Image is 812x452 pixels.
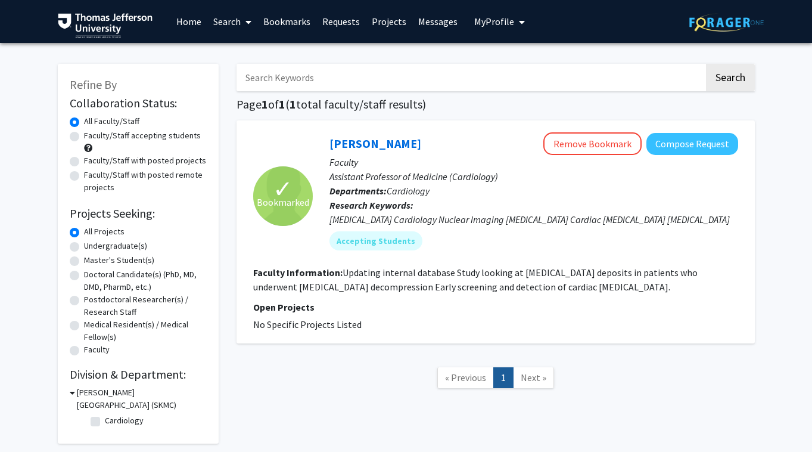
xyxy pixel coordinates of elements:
label: Cardiology [105,414,144,427]
p: Open Projects [253,300,738,314]
button: Remove Bookmark [543,132,642,155]
h2: Division & Department: [70,367,207,382]
fg-read-more: Updating internal database Study looking at [MEDICAL_DATA] deposits in patients who underwent [ME... [253,267,698,293]
h2: Projects Seeking: [70,206,207,221]
div: [MEDICAL_DATA] Cardiology Nuclear Imaging [MEDICAL_DATA] Cardiac [MEDICAL_DATA] [MEDICAL_DATA] [329,212,738,227]
span: Refine By [70,77,117,92]
a: Previous Page [437,367,494,388]
a: Requests [316,1,366,42]
span: « Previous [445,371,486,383]
h2: Collaboration Status: [70,96,207,110]
label: Medical Resident(s) / Medical Fellow(s) [84,318,207,343]
span: ✓ [273,183,293,195]
a: Search [207,1,257,42]
p: Assistant Professor of Medicine (Cardiology) [329,169,738,184]
label: Faculty/Staff with posted projects [84,154,206,167]
span: Cardiology [387,185,430,197]
b: Departments: [329,185,387,197]
a: Bookmarks [257,1,316,42]
button: Search [706,64,755,91]
label: Postdoctoral Researcher(s) / Research Staff [84,293,207,318]
img: ForagerOne Logo [689,13,764,32]
span: 1 [279,97,285,112]
input: Search Keywords [237,64,704,91]
b: Research Keywords: [329,199,413,211]
label: Doctoral Candidate(s) (PhD, MD, DMD, PharmD, etc.) [84,268,207,293]
iframe: Chat [9,398,51,443]
label: Undergraduate(s) [84,240,147,252]
a: Messages [412,1,463,42]
span: No Specific Projects Listed [253,318,362,330]
label: All Projects [84,225,125,238]
label: Faculty/Staff accepting students [84,129,201,142]
span: 1 [290,97,296,112]
b: Faculty Information: [253,267,343,278]
span: Next » [521,371,546,383]
nav: Page navigation [237,355,755,404]
label: All Faculty/Staff [84,115,139,128]
a: Next Page [513,367,554,388]
span: Bookmarked [257,195,309,209]
a: [PERSON_NAME] [329,136,421,151]
a: Projects [366,1,412,42]
label: Faculty [84,343,110,356]
img: Thomas Jefferson University Logo [58,13,153,38]
label: Master's Student(s) [84,254,154,267]
button: Compose Request to Meghan Nahass [646,133,738,155]
a: 1 [493,367,514,388]
h1: Page of ( total faculty/staff results) [237,97,755,112]
span: My Profile [474,16,514,27]
label: Faculty/Staff with posted remote projects [84,169,207,194]
p: Faculty [329,155,738,169]
a: Home [170,1,207,42]
span: 1 [262,97,268,112]
mat-chip: Accepting Students [329,231,422,250]
h3: [PERSON_NAME][GEOGRAPHIC_DATA] (SKMC) [77,386,207,411]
